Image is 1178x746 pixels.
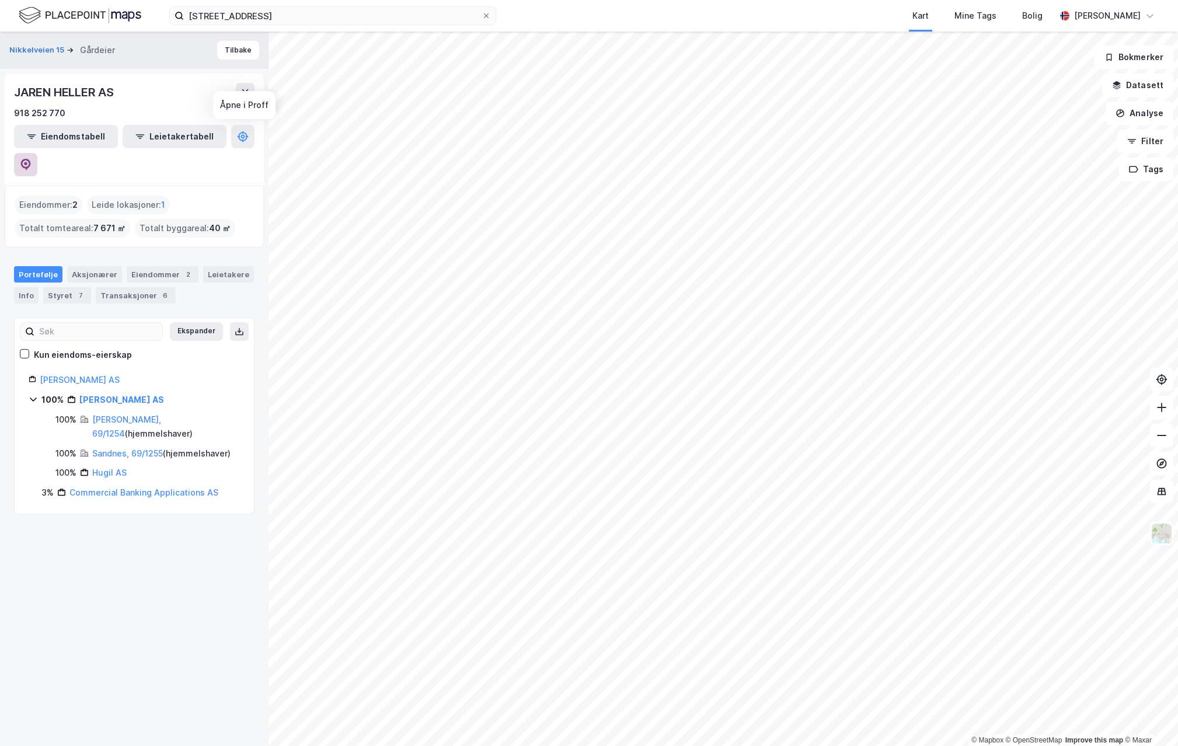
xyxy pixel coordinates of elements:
div: 100% [41,393,64,407]
div: Totalt tomteareal : [15,219,130,238]
div: [PERSON_NAME] [1074,9,1141,23]
div: 7 [75,290,86,301]
a: OpenStreetMap [1006,736,1062,744]
div: Kart [912,9,929,23]
div: 100% [55,447,76,461]
input: Søk på adresse, matrikkel, gårdeiere, leietakere eller personer [184,7,482,25]
span: 40 ㎡ [209,221,231,235]
div: Styret [43,287,91,304]
button: Tags [1119,158,1173,181]
div: Eiendommer [127,266,198,283]
div: Leide lokasjoner : [87,196,170,214]
button: Datasett [1102,74,1173,97]
div: 3% [41,486,54,500]
a: Commercial Banking Applications AS [69,487,218,497]
div: 100% [55,466,76,480]
div: Mine Tags [954,9,996,23]
a: [PERSON_NAME], 69/1254 [92,414,161,438]
button: Ekspander [170,322,223,341]
input: Søk [34,323,162,340]
div: Leietakere [203,266,254,283]
img: logo.f888ab2527a4732fd821a326f86c7f29.svg [19,5,141,26]
span: 2 [72,198,78,212]
div: ( hjemmelshaver ) [92,447,231,461]
button: Filter [1117,130,1173,153]
button: Tilbake [217,41,259,60]
div: Totalt byggareal : [135,219,235,238]
div: 918 252 770 [14,106,65,120]
div: Transaksjoner [96,287,176,304]
div: 100% [55,413,76,427]
span: 1 [161,198,165,212]
div: 2 [182,269,194,280]
button: Nikkelveien 15 [9,44,67,56]
div: Eiendommer : [15,196,82,214]
img: Z [1151,522,1173,545]
div: 6 [159,290,171,301]
a: Mapbox [971,736,1003,744]
a: [PERSON_NAME] AS [79,395,164,405]
a: Improve this map [1065,736,1123,744]
button: Analyse [1106,102,1173,125]
a: Sandnes, 69/1255 [92,448,163,458]
div: Portefølje [14,266,62,283]
div: JAREN HELLER AS [14,83,116,102]
span: 7 671 ㎡ [93,221,126,235]
button: Eiendomstabell [14,125,118,148]
div: Kun eiendoms-eierskap [34,348,132,362]
div: Gårdeier [80,43,115,57]
iframe: Chat Widget [1120,690,1178,746]
a: [PERSON_NAME] AS [40,375,120,385]
div: Info [14,287,39,304]
button: Leietakertabell [123,125,226,148]
button: Bokmerker [1095,46,1173,69]
a: Hugil AS [92,468,127,477]
div: Bolig [1022,9,1043,23]
div: Aksjonærer [67,266,122,283]
div: ( hjemmelshaver ) [92,413,240,441]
